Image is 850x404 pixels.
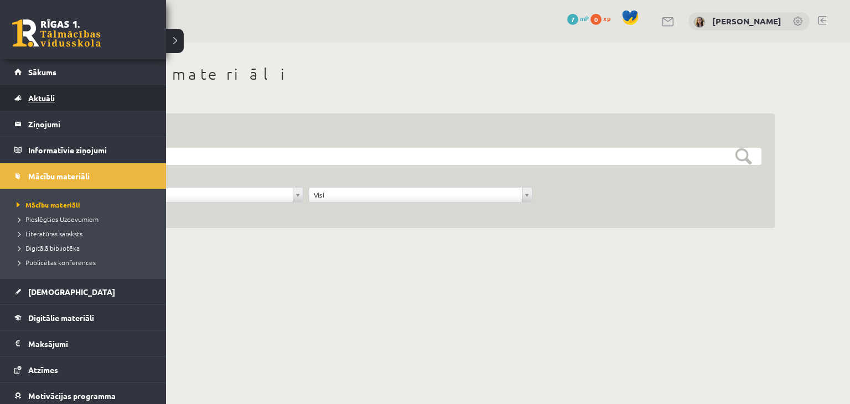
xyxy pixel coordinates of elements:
a: Informatīvie ziņojumi [14,137,152,163]
a: Visi [309,188,532,202]
span: Digitālie materiāli [28,313,94,323]
legend: Maksājumi [28,331,152,356]
legend: Ziņojumi [28,111,152,137]
a: Mācību materiāli [14,200,155,210]
span: Mācību materiāli [28,171,90,181]
h3: Filtrs [80,127,748,142]
a: 7 mP [567,14,589,23]
span: Pieslēgties Uzdevumiem [14,215,99,224]
a: Publicētas konferences [14,257,155,267]
span: Aktuāli [28,93,55,103]
a: Aktuāli [14,85,152,111]
a: [DEMOGRAPHIC_DATA] [14,279,152,304]
a: Digitālā bibliotēka [14,243,155,253]
span: 0 [590,14,602,25]
legend: Informatīvie ziņojumi [28,137,152,163]
span: Publicētas konferences [14,258,96,267]
a: 0 xp [590,14,616,23]
span: xp [603,14,610,23]
a: Ziņojumi [14,111,152,137]
a: Literatūras saraksts [14,229,155,239]
a: Sākums [14,59,152,85]
a: Maksājumi [14,331,152,356]
a: Rīgas 1. Tālmācības vidusskola [12,19,101,47]
a: Pieslēgties Uzdevumiem [14,214,155,224]
span: Visi [314,188,517,202]
span: Literatūras saraksts [14,229,82,238]
span: [DEMOGRAPHIC_DATA] [28,287,115,297]
span: 7 [567,14,578,25]
span: Motivācijas programma [28,391,116,401]
a: Atzīmes [14,357,152,382]
a: [PERSON_NAME] [712,15,781,27]
img: Marija Nicmane [694,17,705,28]
span: Jebkuram priekšmetam [85,188,288,202]
span: Atzīmes [28,365,58,375]
a: Mācību materiāli [14,163,152,189]
a: Digitālie materiāli [14,305,152,330]
span: Mācību materiāli [14,200,80,209]
a: Jebkuram priekšmetam [80,188,303,202]
span: Digitālā bibliotēka [14,244,80,252]
h1: Mācību materiāli [66,65,775,84]
span: Sākums [28,67,56,77]
span: mP [580,14,589,23]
